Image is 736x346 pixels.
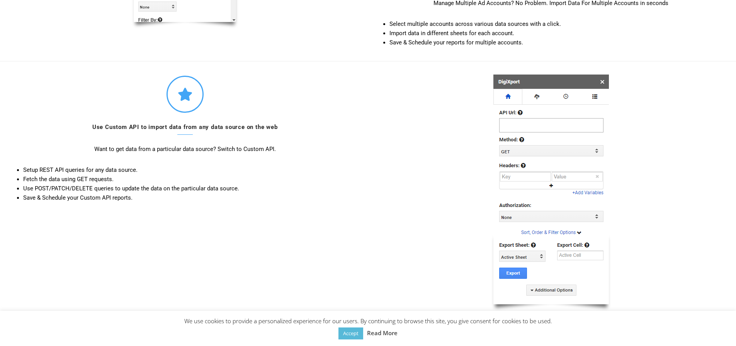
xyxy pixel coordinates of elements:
[338,327,363,339] a: Accept
[184,317,552,337] span: We use cookies to provide a personalized experience for our users. By continuing to browse this s...
[389,29,729,38] li: Import data in different sheets for each account.
[23,184,362,193] li: Use POST/PATCH/DELETE queries to update the data on the particular data source.
[389,38,729,47] li: Save & Schedule your reports for multiple accounts.
[8,144,362,154] p: Want to get data from a particular data source? Switch to Custom API.
[697,309,736,346] div: Tiện ích trò chuyện
[23,193,362,202] li: Save & Schedule your Custom API reports.
[23,165,362,175] li: Setup REST API queries for any data source.
[697,309,736,346] iframe: Chat Widget
[493,75,609,304] img: digixport_customapi_ui_2022-03-26
[367,328,398,338] a: Read More
[8,124,362,135] h4: Use Custom API to import data from any data source on the web
[23,175,362,184] li: Fetch the data using GET requests.
[389,19,729,29] li: Select multiple accounts across various data sources with a click.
